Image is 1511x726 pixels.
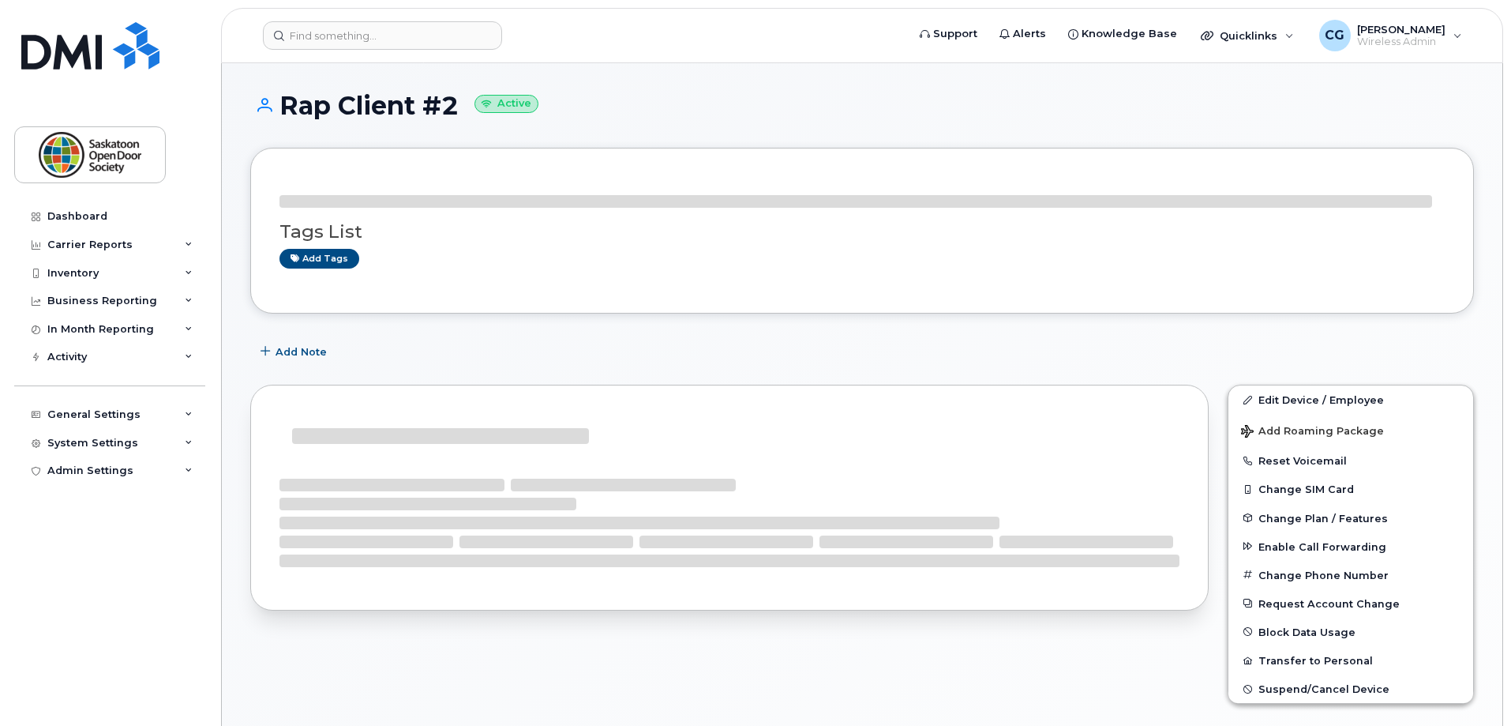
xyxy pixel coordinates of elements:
span: Add Note [276,344,327,359]
h3: Tags List [279,222,1445,242]
span: Suspend/Cancel Device [1258,683,1389,695]
button: Change Phone Number [1228,561,1473,589]
button: Suspend/Cancel Device [1228,675,1473,703]
button: Request Account Change [1228,589,1473,618]
button: Add Note [250,337,340,366]
a: Add tags [279,249,359,269]
button: Reset Voicemail [1228,446,1473,475]
button: Add Roaming Package [1228,414,1473,446]
h1: Rap Client #2 [250,92,1474,119]
button: Change SIM Card [1228,475,1473,503]
span: Change Plan / Features [1258,512,1388,524]
button: Block Data Usage [1228,618,1473,646]
button: Transfer to Personal [1228,646,1473,675]
button: Change Plan / Features [1228,504,1473,532]
button: Enable Call Forwarding [1228,532,1473,561]
span: Add Roaming Package [1241,425,1384,440]
span: Enable Call Forwarding [1258,540,1386,552]
a: Edit Device / Employee [1228,386,1473,414]
small: Active [474,95,538,113]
